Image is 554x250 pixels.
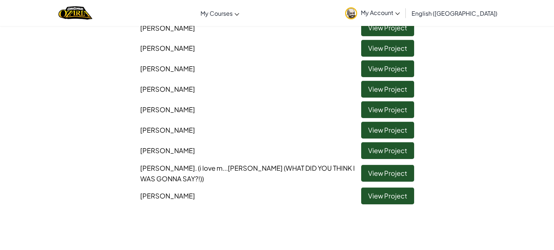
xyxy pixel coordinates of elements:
a: View Project [361,40,414,57]
a: My Courses [197,3,243,23]
img: Home [58,5,92,20]
a: View Project [361,19,414,36]
span: . (i love m...[PERSON_NAME] (WHAT DID YOU THINK I WAS GONNA SAY?!)) [140,164,355,183]
a: View Project [361,81,414,98]
span: [PERSON_NAME] [140,64,195,73]
a: View Project [361,60,414,77]
a: My Account [341,1,404,24]
span: [PERSON_NAME] [140,44,195,52]
img: avatar [345,7,357,19]
a: English ([GEOGRAPHIC_DATA]) [408,3,501,23]
a: View Project [361,122,414,139]
span: My Account [361,9,400,16]
span: [PERSON_NAME] [140,105,195,114]
span: [PERSON_NAME] [140,24,195,32]
span: [PERSON_NAME] [140,164,355,183]
a: View Project [361,165,414,182]
span: [PERSON_NAME] [140,85,195,93]
span: [PERSON_NAME] [140,192,195,200]
span: [PERSON_NAME] [140,146,195,155]
a: View Project [361,187,414,204]
span: English ([GEOGRAPHIC_DATA]) [412,10,497,17]
a: View Project [361,101,414,118]
span: My Courses [200,10,233,17]
a: View Project [361,142,414,159]
a: Ozaria by CodeCombat logo [58,5,92,20]
span: [PERSON_NAME] [140,126,195,134]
